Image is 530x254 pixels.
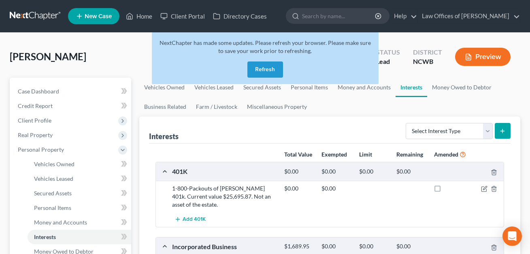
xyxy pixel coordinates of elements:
button: Refresh [247,61,283,78]
div: Status [376,48,400,57]
div: $0.00 [392,243,430,250]
a: Vehicles Owned [28,157,131,171]
a: Case Dashboard [11,84,131,99]
div: $0.00 [280,168,317,176]
div: Lead [376,57,400,66]
strong: Remaining [396,151,423,158]
div: $0.00 [317,184,355,193]
div: 1-800-Packouts of [PERSON_NAME] 401k. Current value $25,695.87. Not an asset of the estate. [168,184,280,209]
span: Credit Report [18,102,53,109]
span: Vehicles Owned [34,161,74,167]
a: Interests [28,230,131,244]
span: Real Property [18,131,53,138]
strong: Exempted [321,151,347,158]
a: Home [122,9,156,23]
strong: Amended [434,151,458,158]
a: Money and Accounts [28,215,131,230]
a: Miscellaneous Property [242,97,312,116]
div: District [413,48,442,57]
a: Client Portal [156,9,209,23]
a: Law Offices of [PERSON_NAME] [418,9,520,23]
span: Interests [34,233,56,240]
strong: Total Value [284,151,312,158]
span: Client Profile [18,117,51,124]
span: Secured Assets [34,190,72,197]
span: NextChapter has made some updates. Please refresh your browser. Please make sure to save your wor... [160,39,371,54]
span: Case Dashboard [18,88,59,95]
strong: Limit [359,151,372,158]
span: Personal Items [34,204,71,211]
span: Vehicles Leased [34,175,73,182]
div: NCWB [413,57,442,66]
a: Credit Report [11,99,131,113]
div: Open Intercom Messenger [502,226,522,246]
a: Directory Cases [209,9,271,23]
span: Money and Accounts [34,219,87,226]
a: Personal Items [28,201,131,215]
div: Incorporated Business [168,242,280,251]
a: Business Related [139,97,191,116]
button: Add 401K [172,212,208,227]
span: Add 401K [183,216,206,223]
a: Secured Assets [28,186,131,201]
input: Search by name... [302,8,376,23]
div: $0.00 [355,168,392,176]
span: [PERSON_NAME] [10,51,86,62]
div: $0.00 [392,168,430,176]
div: $1,689.95 [280,243,317,250]
a: Interests [396,78,427,97]
div: $0.00 [317,243,355,250]
span: New Case [85,13,112,19]
a: Money Owed to Debtor [427,78,496,97]
span: Personal Property [18,146,64,153]
div: $0.00 [280,184,317,193]
div: $0.00 [317,168,355,176]
a: Vehicles Leased [28,171,131,186]
a: Vehicles Owned [139,78,189,97]
div: $0.00 [355,243,392,250]
div: 401K [168,167,280,176]
button: Preview [455,48,511,66]
a: Help [390,9,417,23]
a: Farm / Livestock [191,97,242,116]
div: Interests [149,131,179,141]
